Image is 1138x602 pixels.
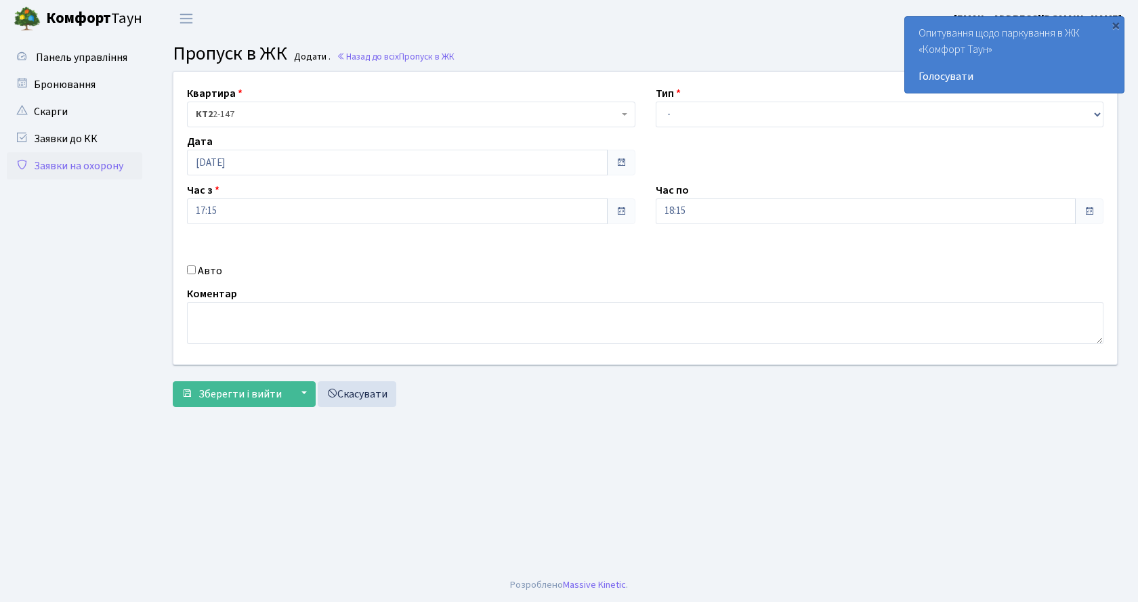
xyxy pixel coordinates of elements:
span: Пропуск в ЖК [399,50,455,63]
span: Пропуск в ЖК [173,40,287,67]
button: Переключити навігацію [169,7,203,30]
a: Заявки на охорону [7,152,142,179]
div: × [1109,18,1122,32]
label: Час по [656,182,689,198]
span: <b>КТ2</b>&nbsp;&nbsp;&nbsp;2-147 [187,102,635,127]
label: Квартира [187,85,243,102]
span: <b>КТ2</b>&nbsp;&nbsp;&nbsp;2-147 [196,108,618,121]
a: Заявки до КК [7,125,142,152]
a: Панель управління [7,44,142,71]
a: [EMAIL_ADDRESS][DOMAIN_NAME] [954,11,1122,27]
span: Зберегти і вийти [198,387,282,402]
div: Опитування щодо паркування в ЖК «Комфорт Таун» [905,17,1124,93]
span: Панель управління [36,50,127,65]
b: [EMAIL_ADDRESS][DOMAIN_NAME] [954,12,1122,26]
label: Коментар [187,286,237,302]
small: Додати . [291,51,331,63]
div: Розроблено . [510,578,628,593]
button: Зберегти і вийти [173,381,291,407]
a: Massive Kinetic [563,578,626,592]
a: Скарги [7,98,142,125]
label: Дата [187,133,213,150]
span: Таун [46,7,142,30]
a: Бронювання [7,71,142,98]
a: Назад до всіхПропуск в ЖК [337,50,455,63]
img: logo.png [14,5,41,33]
label: Авто [198,263,222,279]
label: Тип [656,85,681,102]
b: Комфорт [46,7,111,29]
a: Скасувати [318,381,396,407]
label: Час з [187,182,219,198]
b: КТ2 [196,108,213,121]
a: Голосувати [919,68,1110,85]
